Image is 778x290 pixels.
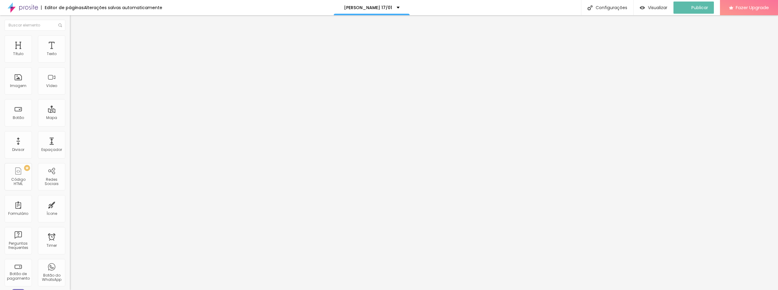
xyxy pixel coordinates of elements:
[40,273,64,282] div: Botão do WhatsApp
[6,272,30,281] div: Botão de pagamento
[6,241,30,250] div: Perguntas frequentes
[634,2,673,14] button: Visualizar
[46,243,57,248] div: Timer
[46,84,57,88] div: Vídeo
[13,52,23,56] div: Título
[648,5,667,10] span: Visualizar
[344,5,392,10] p: [PERSON_NAME] 17/01
[6,177,30,186] div: Código HTML
[84,5,162,10] div: Alterações salvas automaticamente
[41,5,84,10] div: Editor de páginas
[736,5,769,10] span: Fazer Upgrade
[691,5,708,10] span: Publicar
[40,177,64,186] div: Redes Sociais
[587,5,593,10] img: Icone
[640,5,645,10] img: view-1.svg
[10,84,26,88] div: Imagem
[46,211,57,216] div: Ícone
[58,23,62,27] img: Icone
[5,20,65,31] input: Buscar elemento
[47,52,57,56] div: Texto
[70,15,778,290] iframe: Editor
[46,116,57,120] div: Mapa
[12,148,24,152] div: Divisor
[673,2,714,14] button: Publicar
[41,148,62,152] div: Espaçador
[8,211,28,216] div: Formulário
[13,116,24,120] div: Botão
